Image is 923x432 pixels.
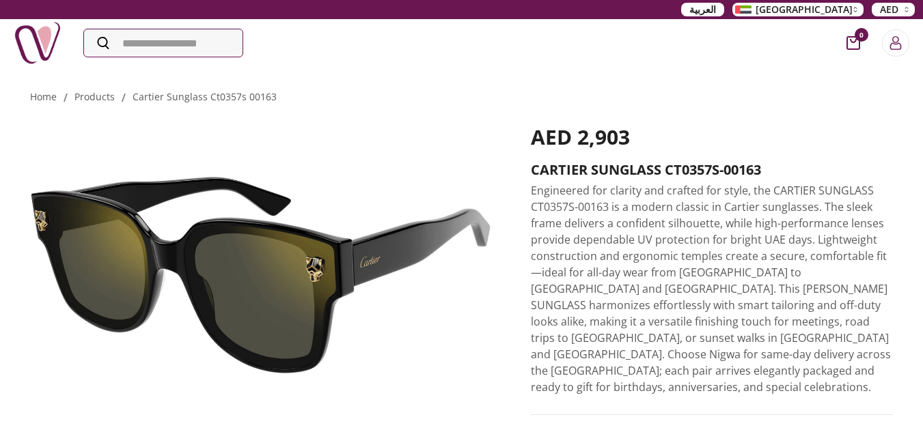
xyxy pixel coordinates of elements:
button: AED [872,3,915,16]
p: Engineered for clarity and crafted for style, the CARTIER SUNGLASS CT0357S-00163 is a modern clas... [531,182,894,395]
a: Home [30,90,57,103]
li: / [122,89,126,106]
input: Search [84,29,243,57]
span: [GEOGRAPHIC_DATA] [756,3,853,16]
a: cartier sunglass ct0357s 00163 [133,90,277,103]
span: العربية [689,3,716,16]
button: [GEOGRAPHIC_DATA] [732,3,864,16]
a: products [74,90,115,103]
img: CARTIER SUNGLASS CT0357S-00163 CARTIER SUNGLASS CT0357S-00163 CARTIER SUNGLASSES Birthday Gifts [30,125,493,426]
h2: CARTIER SUNGLASS CT0357S-00163 [531,160,894,179]
span: 0 [855,28,868,42]
img: Arabic_dztd3n.png [735,5,752,14]
li: / [64,89,68,106]
img: Nigwa-uae-gifts [14,19,61,67]
span: AED 2,903 [531,123,630,151]
span: AED [880,3,898,16]
button: cart-button [846,36,860,50]
button: Login [882,29,909,57]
